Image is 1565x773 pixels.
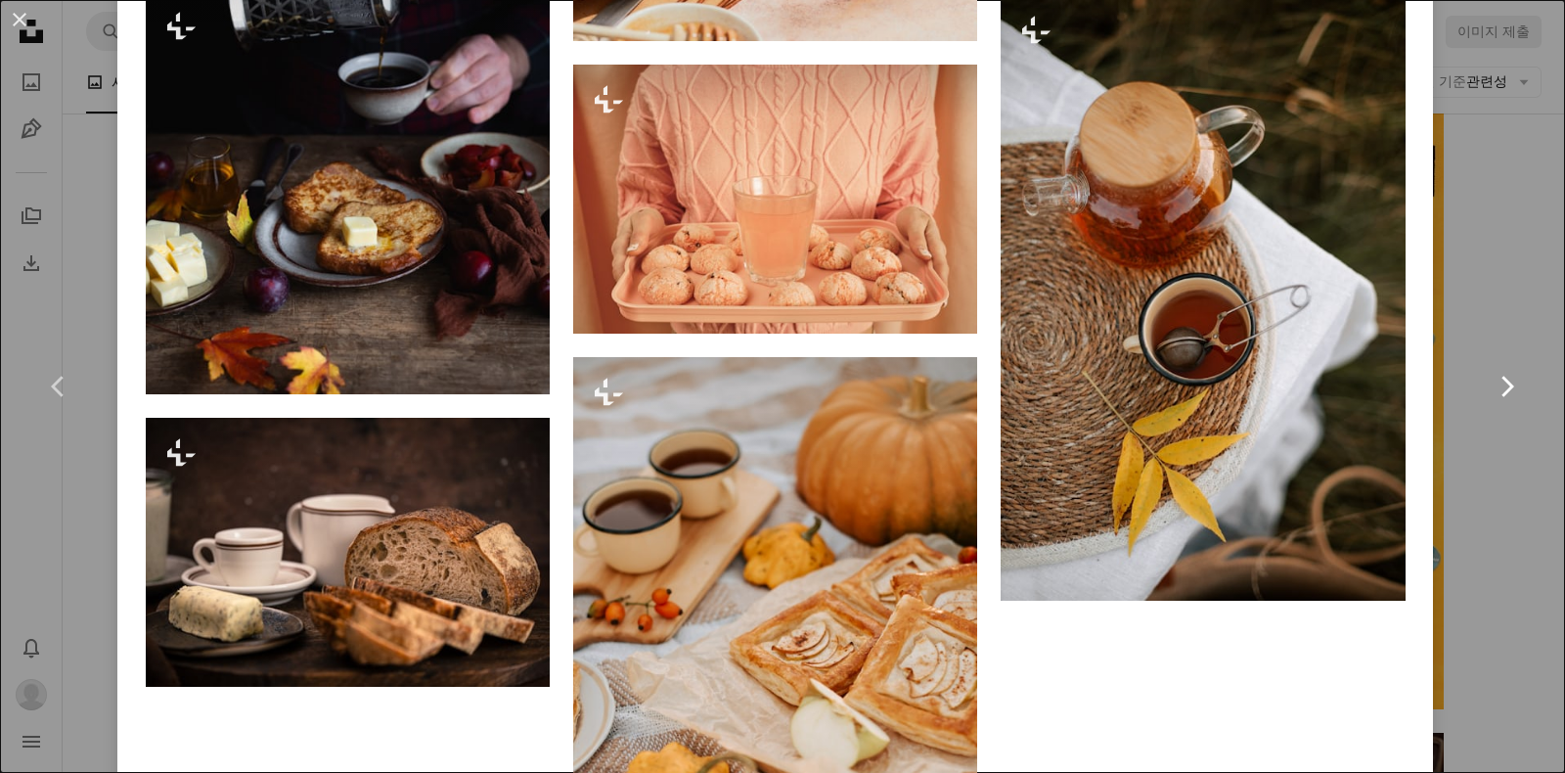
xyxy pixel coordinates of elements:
[1448,293,1565,480] a: 다음
[146,184,550,202] a: 음식 접시 위에 커피 한 잔을 따르는 사람
[1001,289,1405,306] a: 테이블 위에 차 한 잔과 찻주전자
[573,651,977,668] a: 음식 접시와 커피 한 잔을 얹은 테이블
[573,190,977,207] a: 과자 쟁반과 물 한 잔을 들고 있는 여성
[146,418,550,687] img: 나무 탁자 위에 놓인 빵 한 덩어리
[146,543,550,561] a: 나무 탁자 위에 놓인 빵 한 덩어리
[573,65,977,334] img: 과자 쟁반과 물 한 잔을 들고 있는 여성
